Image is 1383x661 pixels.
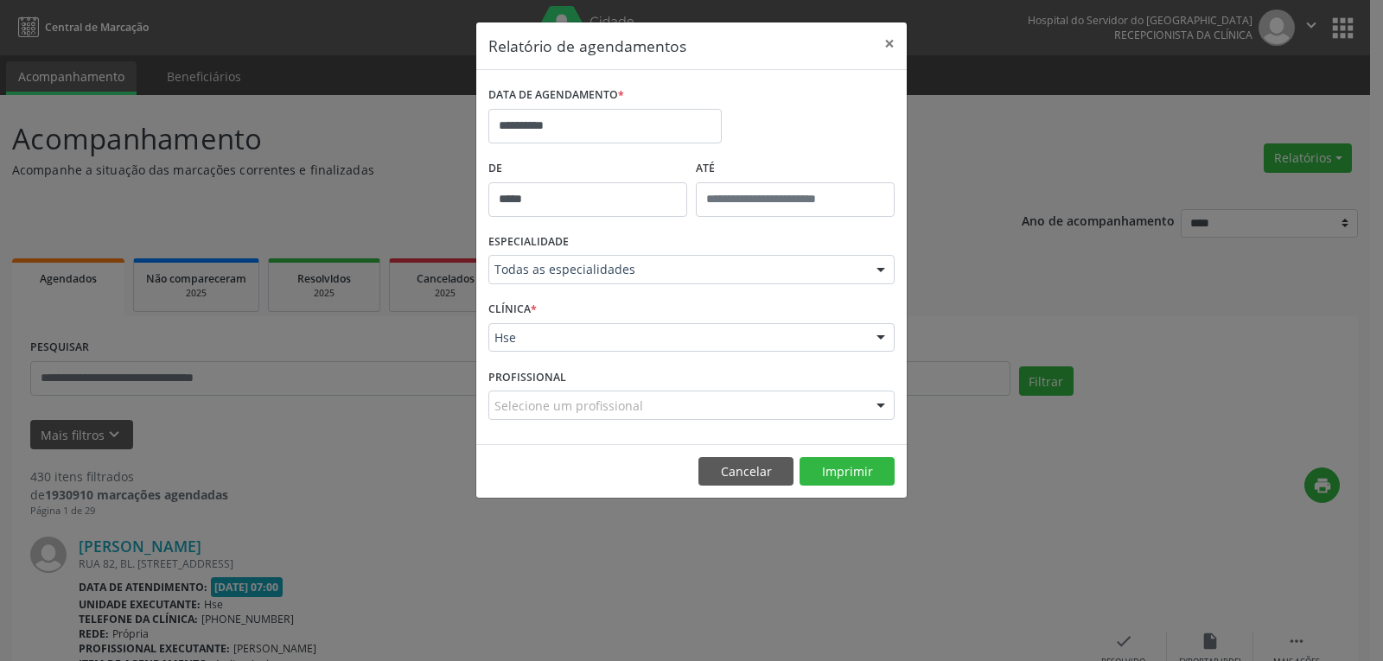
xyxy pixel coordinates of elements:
label: CLÍNICA [488,296,537,323]
button: Close [872,22,907,65]
span: Todas as especialidades [494,261,859,278]
label: De [488,156,687,182]
span: Hse [494,329,859,346]
button: Cancelar [698,457,793,486]
span: Selecione um profissional [494,397,643,415]
h5: Relatório de agendamentos [488,35,686,57]
label: DATA DE AGENDAMENTO [488,82,624,109]
label: ATÉ [696,156,895,182]
label: ESPECIALIDADE [488,229,569,256]
button: Imprimir [800,457,895,486]
label: PROFISSIONAL [488,364,566,391]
